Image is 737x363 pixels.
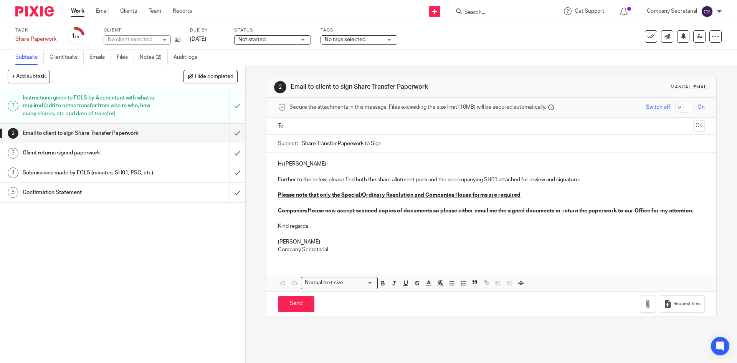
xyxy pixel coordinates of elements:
[278,176,704,184] p: Further to the below, please find both the share allotment pack and the accompanying SH01 attache...
[660,295,704,313] button: Request files
[8,167,18,178] div: 4
[301,277,378,289] div: Search for option
[140,50,168,65] a: Notes (2)
[701,5,713,18] img: svg%3E
[8,101,18,111] div: 1
[278,140,298,148] label: Subject:
[289,103,546,111] span: Secure the attachments in this message. Files exceeding the size limit (10MB) will be secured aut...
[108,36,158,43] div: No client selected
[291,83,508,91] h1: Email to client to sign Share Transfer Paperwork
[190,36,206,42] span: [DATE]
[278,160,704,168] p: Hi [PERSON_NAME]
[278,208,693,214] strong: Companies House now accept scanned copies of documents so please either email me the signed docum...
[117,50,134,65] a: Files
[149,7,161,15] a: Team
[345,279,373,287] input: Search for option
[278,222,704,230] p: Kind regards,
[23,92,155,119] h1: Instructions given to FCLS by Accountant with what is required (add to notes transfer from who to...
[303,279,345,287] span: Normal text size
[23,128,155,139] h1: Email to client to sign Share Transfer Paperwork
[89,50,111,65] a: Emails
[50,50,84,65] a: Client tasks
[23,187,155,198] h1: Confirmation Statement
[173,7,192,15] a: Reports
[646,103,670,111] span: Switch off
[673,301,701,307] span: Request files
[23,167,155,179] h1: Submissions made by FCLS (minutes, SH01, PSC, etc)
[15,27,56,33] label: Task
[75,35,79,39] small: /5
[321,27,397,33] label: Tags
[693,120,705,132] button: Cc
[278,246,704,254] p: Company Secretarial
[278,238,704,246] p: [PERSON_NAME]
[23,147,155,159] h1: Client returns signed paperwork
[8,148,18,159] div: 3
[647,7,697,15] p: Company Secretarial
[575,8,604,14] span: Get Support
[71,7,84,15] a: Work
[174,50,203,65] a: Audit logs
[71,32,79,41] div: 1
[195,74,233,80] span: Hide completed
[15,50,44,65] a: Subtasks
[120,7,137,15] a: Clients
[8,128,18,139] div: 2
[325,37,365,42] span: No tags selected
[234,27,311,33] label: Status
[671,84,709,90] div: Manual email
[697,103,705,111] span: On
[274,81,286,93] div: 2
[278,296,314,312] input: Send
[278,122,286,130] label: To:
[183,70,238,83] button: Hide completed
[96,7,109,15] a: Email
[15,35,56,43] div: Share Paperwork
[238,37,266,42] span: Not started
[278,192,521,198] u: Please note that only the Special/Ordinary Resolution and Companies House forms are required
[464,9,533,16] input: Search
[15,6,54,17] img: Pixie
[8,70,50,83] button: + Add subtask
[104,27,180,33] label: Client
[190,27,225,33] label: Due by
[8,187,18,198] div: 5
